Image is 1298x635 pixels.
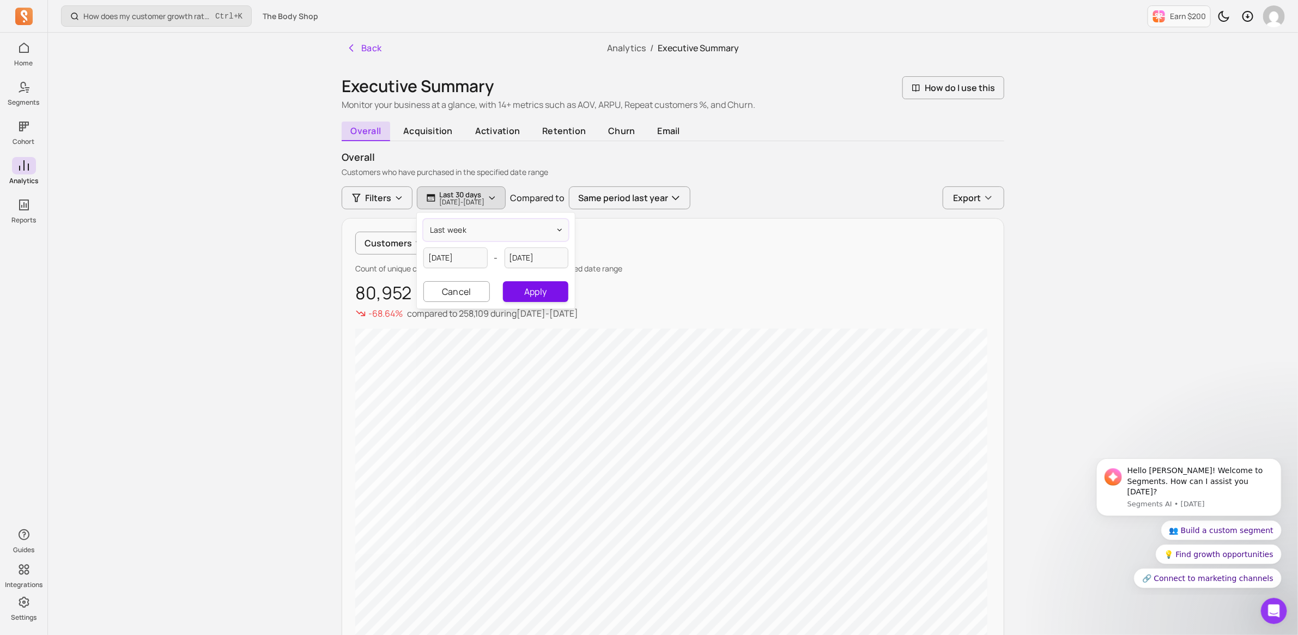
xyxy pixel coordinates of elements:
[342,186,413,209] button: Filters
[599,122,644,140] span: churn
[607,42,646,54] a: Analytics
[648,122,689,140] span: email
[355,232,434,255] button: Customers
[953,191,981,204] span: Export
[1261,598,1287,624] iframe: Intercom live chat
[83,11,211,22] p: How does my customer growth rate compare to similar stores?
[510,191,565,204] p: Compared to
[430,225,466,235] span: last week
[1213,5,1235,27] button: Toggle dark mode
[355,283,991,303] p: 80,952
[466,122,529,140] span: activation
[459,307,489,319] span: 258,109
[342,150,1004,165] p: overall
[215,10,242,22] span: +
[423,281,490,302] button: Cancel
[407,307,578,320] p: compared to during [DATE] - [DATE]
[943,186,1004,209] button: Export
[658,42,739,54] span: Executive Summary
[439,199,484,205] p: [DATE] - [DATE]
[238,12,242,21] kbd: K
[355,263,991,274] p: Count of unique customers who made a purchase in the specified date range
[13,546,34,554] p: Guides
[9,177,38,185] p: Analytics
[11,613,37,622] p: Settings
[368,307,403,320] p: -68.64%
[423,219,568,241] button: last week
[61,5,252,27] button: How does my customer growth rate compare to similar stores?Ctrl+K
[342,98,755,111] p: Monitor your business at a glance, with 14+ metrics such as AOV, ARPU, Repeat customers %, and Ch...
[1170,11,1206,22] p: Earn $200
[263,11,318,22] span: The Body Shop
[505,247,569,268] input: yyyy-mm-dd
[342,37,386,59] button: Back
[423,247,488,268] input: yyyy-mm-dd
[13,137,35,146] p: Cohort
[569,186,690,209] button: Same period last year
[1263,5,1285,27] img: avatar
[439,190,484,199] p: Last 30 days
[11,216,36,225] p: Reports
[503,281,568,302] button: Apply
[342,167,1004,178] p: Customers who have purchased in the specified date range
[902,76,1004,99] button: How do I use this
[8,98,40,107] p: Segments
[1080,458,1298,595] iframe: Intercom notifications message
[342,76,755,96] h1: Executive Summary
[365,191,391,204] span: Filters
[342,122,390,141] span: overall
[12,524,36,557] button: Guides
[395,122,462,140] span: acquisition
[533,122,595,140] span: retention
[256,7,325,26] button: The Body Shop
[215,11,234,22] kbd: Ctrl
[646,42,658,54] span: /
[15,59,33,68] p: Home
[5,580,43,589] p: Integrations
[417,186,506,209] button: Last 30 days[DATE]-[DATE]
[1148,5,1211,27] button: Earn $200
[494,251,498,264] span: -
